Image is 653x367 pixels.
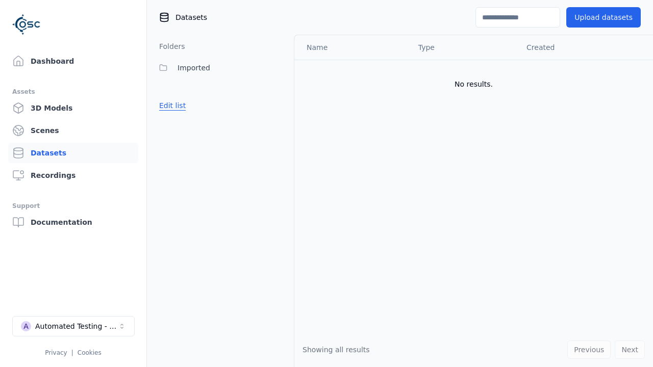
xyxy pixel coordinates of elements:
[153,41,185,51] h3: Folders
[12,10,41,39] img: Logo
[153,58,288,78] button: Imported
[8,120,138,141] a: Scenes
[178,62,210,74] span: Imported
[8,212,138,232] a: Documentation
[8,143,138,163] a: Datasets
[78,349,102,356] a: Cookies
[45,349,67,356] a: Privacy
[8,51,138,71] a: Dashboard
[153,96,192,115] button: Edit list
[294,35,410,60] th: Name
[175,12,207,22] span: Datasets
[566,7,641,28] button: Upload datasets
[410,35,518,60] th: Type
[12,316,135,336] button: Select a workspace
[518,35,637,60] th: Created
[21,321,31,331] div: A
[8,98,138,118] a: 3D Models
[12,200,134,212] div: Support
[12,86,134,98] div: Assets
[71,349,73,356] span: |
[35,321,118,331] div: Automated Testing - Playwright
[8,165,138,186] a: Recordings
[294,60,653,109] td: No results.
[303,346,370,354] span: Showing all results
